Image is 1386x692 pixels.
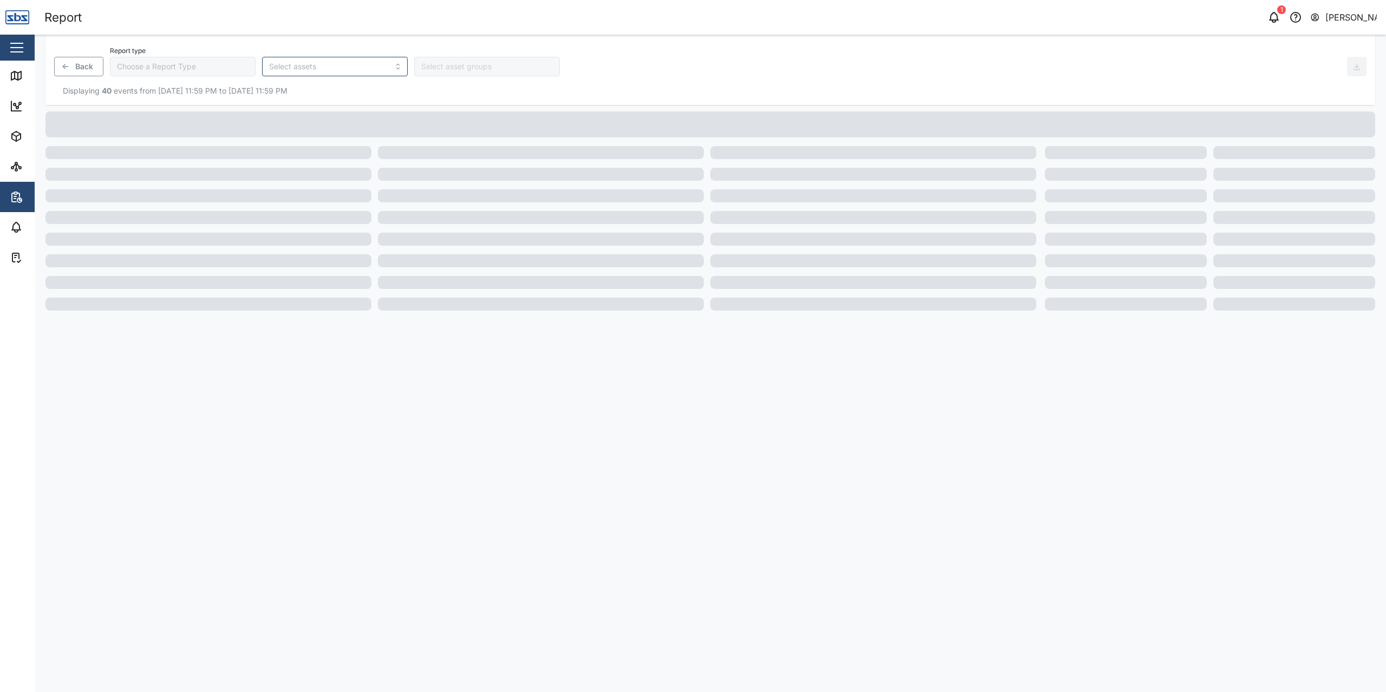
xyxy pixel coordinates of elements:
[28,161,54,173] div: Sites
[110,47,146,55] label: Report type
[28,100,77,112] div: Dashboard
[269,62,388,71] input: Select assets
[102,86,112,95] strong: 40
[1310,10,1377,25] button: [PERSON_NAME]
[44,8,82,27] div: Report
[1277,5,1286,14] div: 1
[28,191,65,203] div: Reports
[54,57,103,76] button: Back
[54,85,1367,97] div: Displaying events from [DATE] 11:59 PM to [DATE] 11:59 PM
[5,5,29,29] img: Main Logo
[28,70,53,82] div: Map
[28,221,62,233] div: Alarms
[1325,11,1377,24] div: [PERSON_NAME]
[28,130,62,142] div: Assets
[75,57,93,76] span: Back
[28,252,58,263] div: Tasks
